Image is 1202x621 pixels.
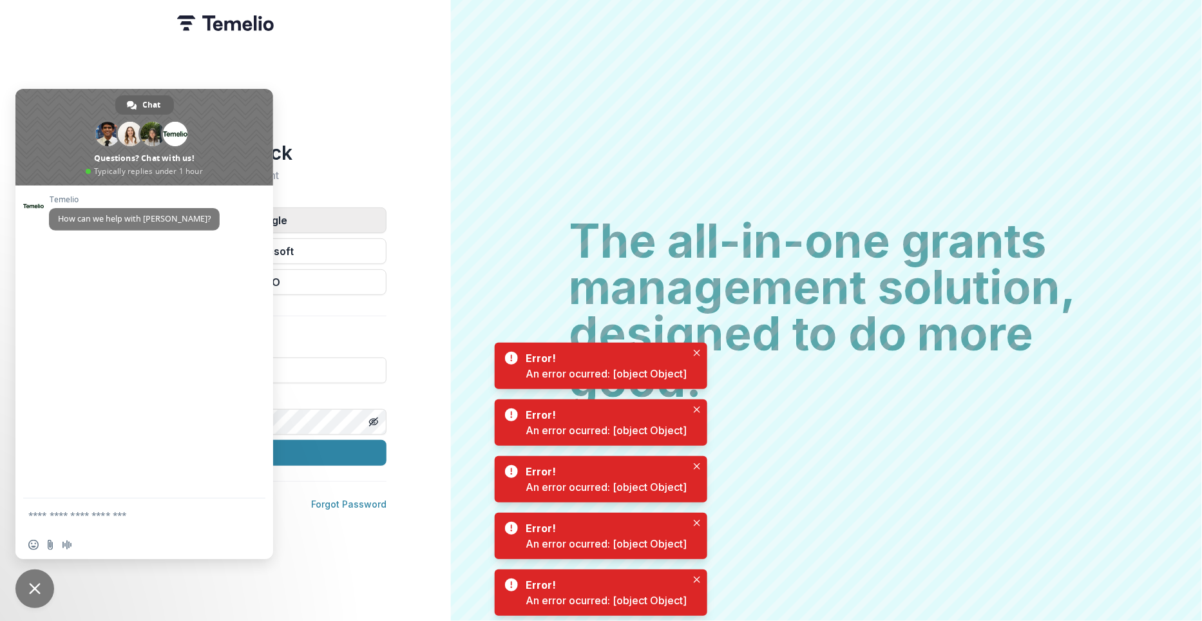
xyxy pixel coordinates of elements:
[526,423,687,438] div: An error ocurred: [object Object]
[143,95,161,115] span: Chat
[526,464,682,479] div: Error!
[58,213,211,224] span: How can we help with [PERSON_NAME]?
[689,459,705,474] button: Close
[526,593,687,608] div: An error ocurred: [object Object]
[45,540,55,550] span: Send a file
[526,577,682,593] div: Error!
[526,366,687,381] div: An error ocurred: [object Object]
[526,350,682,366] div: Error!
[363,412,384,432] button: Toggle password visibility
[526,407,682,423] div: Error!
[526,521,682,536] div: Error!
[689,345,705,361] button: Close
[49,195,220,204] span: Temelio
[689,515,705,531] button: Close
[689,402,705,417] button: Close
[689,572,705,588] button: Close
[28,540,39,550] span: Insert an emoji
[526,479,687,495] div: An error ocurred: [object Object]
[62,540,72,550] span: Audio message
[177,15,274,31] img: Temelio
[28,510,232,521] textarea: Compose your message...
[526,536,687,551] div: An error ocurred: [object Object]
[115,95,174,115] div: Chat
[15,569,54,608] div: Close chat
[311,499,386,510] a: Forgot Password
